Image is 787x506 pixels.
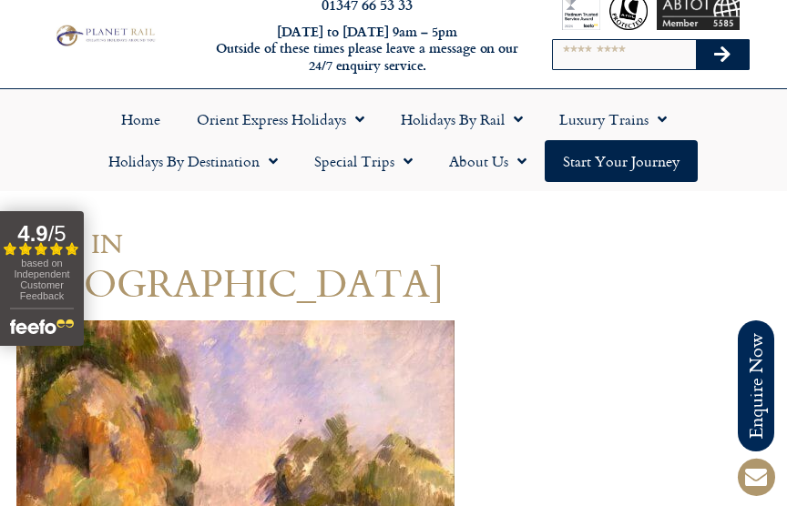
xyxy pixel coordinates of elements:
[383,98,541,140] a: Holidays by Rail
[545,140,698,182] a: Start your Journey
[52,23,158,48] img: Planet Rail Train Holidays Logo
[9,98,778,182] nav: Menu
[103,98,179,140] a: Home
[214,24,520,75] h6: [DATE] to [DATE] 9am – 5pm Outside of these times please leave a message on our 24/7 enquiry serv...
[431,140,545,182] a: About Us
[90,140,296,182] a: Holidays by Destination
[541,98,685,140] a: Luxury Trains
[296,140,431,182] a: Special Trips
[696,40,749,69] button: Search
[179,98,383,140] a: Orient Express Holidays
